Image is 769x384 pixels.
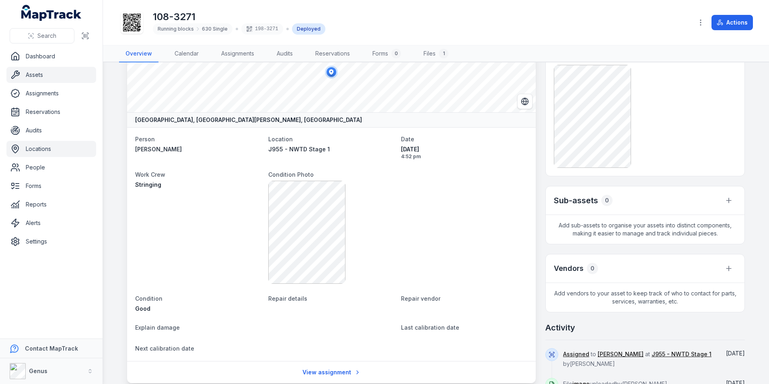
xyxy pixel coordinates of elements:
a: Reservations [6,104,96,120]
div: 0 [587,263,598,274]
span: Search [37,32,56,40]
span: Last calibration date [401,324,459,331]
span: 4:52 pm [401,153,528,160]
button: Search [10,28,74,43]
span: Good [135,305,150,312]
span: Next calibration date [135,345,194,352]
a: J955 - NWTD Stage 1 [268,145,395,153]
h2: Activity [545,322,575,333]
span: [DATE] [726,350,745,357]
a: Reservations [309,45,356,62]
div: 198-3271 [241,23,283,35]
a: Dashboard [6,48,96,64]
span: to at by [PERSON_NAME] [563,351,711,367]
a: Audits [270,45,299,62]
span: Person [135,136,155,142]
span: Running blocks [158,26,194,32]
a: Audits [6,122,96,138]
a: J955 - NWTD Stage 1 [652,350,711,358]
a: Reports [6,196,96,213]
span: Explain damage [135,324,180,331]
a: Assignments [215,45,261,62]
a: Forms0 [366,45,407,62]
span: Condition Photo [268,171,314,178]
span: Location [268,136,293,142]
a: MapTrack [21,5,82,21]
strong: Genus [29,367,47,374]
span: Work Crew [135,171,165,178]
div: Deployed [292,23,325,35]
a: Assigned [563,350,589,358]
a: Alerts [6,215,96,231]
strong: Contact MapTrack [25,345,78,352]
div: 1 [439,49,448,58]
strong: [GEOGRAPHIC_DATA], [GEOGRAPHIC_DATA][PERSON_NAME], [GEOGRAPHIC_DATA] [135,116,362,124]
span: Date [401,136,414,142]
a: Locations [6,141,96,157]
h1: 108-3271 [153,10,325,23]
a: Assets [6,67,96,83]
button: Actions [711,15,753,30]
a: Forms [6,178,96,194]
span: Repair vendor [401,295,440,302]
span: Add vendors to your asset to keep track of who to contact for parts, services, warranties, etc. [546,283,744,312]
span: Repair details [268,295,307,302]
div: 0 [601,195,613,206]
a: Assignments [6,85,96,101]
h3: Vendors [554,263,584,274]
a: [PERSON_NAME] [135,145,262,153]
time: 10/08/2025, 4:52:01 pm [726,350,745,357]
a: View assignment [297,365,366,380]
a: Calendar [168,45,205,62]
span: Condition [135,295,162,302]
a: People [6,159,96,175]
span: J955 - NWTD Stage 1 [268,146,330,153]
span: Add sub-assets to organise your assets into distinct components, making it easier to manage and t... [546,215,744,244]
a: Overview [119,45,158,62]
span: Stringing [135,181,161,188]
a: Settings [6,233,96,250]
h2: Sub-assets [554,195,598,206]
span: [DATE] [401,145,528,153]
a: [PERSON_NAME] [598,350,644,358]
button: Switch to Satellite View [517,94,533,109]
span: 630 Single [202,26,228,32]
a: Files1 [417,45,455,62]
time: 10/08/2025, 4:52:01 pm [401,145,528,160]
canvas: Map [127,32,536,112]
div: 0 [391,49,401,58]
